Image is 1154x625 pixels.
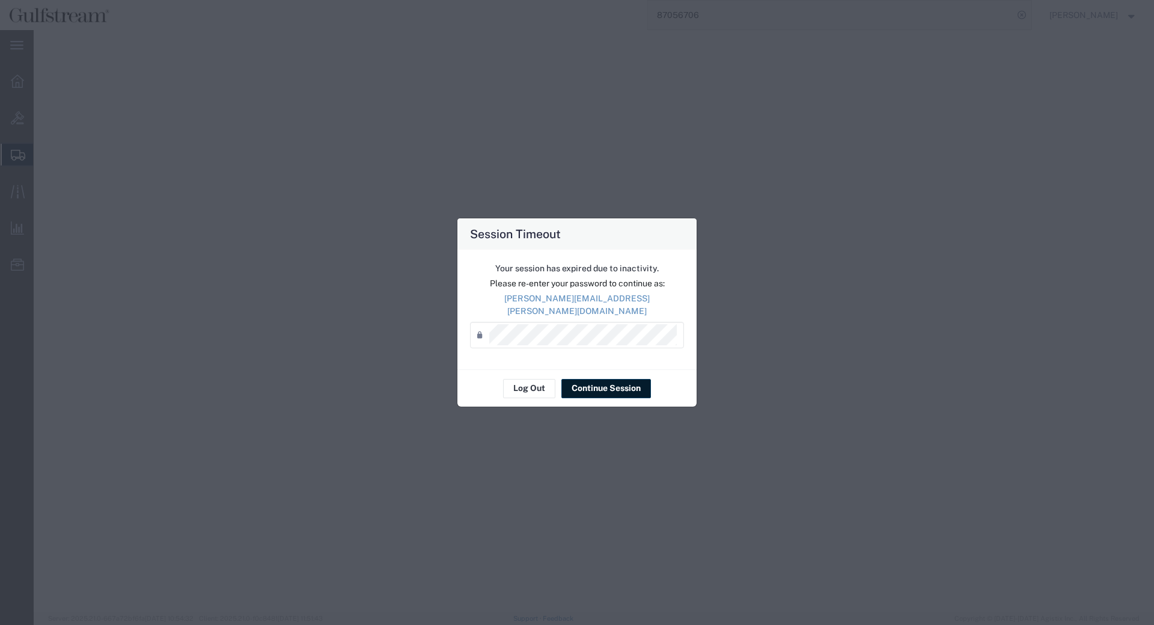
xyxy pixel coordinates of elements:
h4: Session Timeout [470,225,561,242]
button: Log Out [503,379,555,398]
p: [PERSON_NAME][EMAIL_ADDRESS][PERSON_NAME][DOMAIN_NAME] [470,292,684,318]
p: Please re-enter your password to continue as: [470,277,684,290]
p: Your session has expired due to inactivity. [470,262,684,275]
button: Continue Session [561,379,651,398]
